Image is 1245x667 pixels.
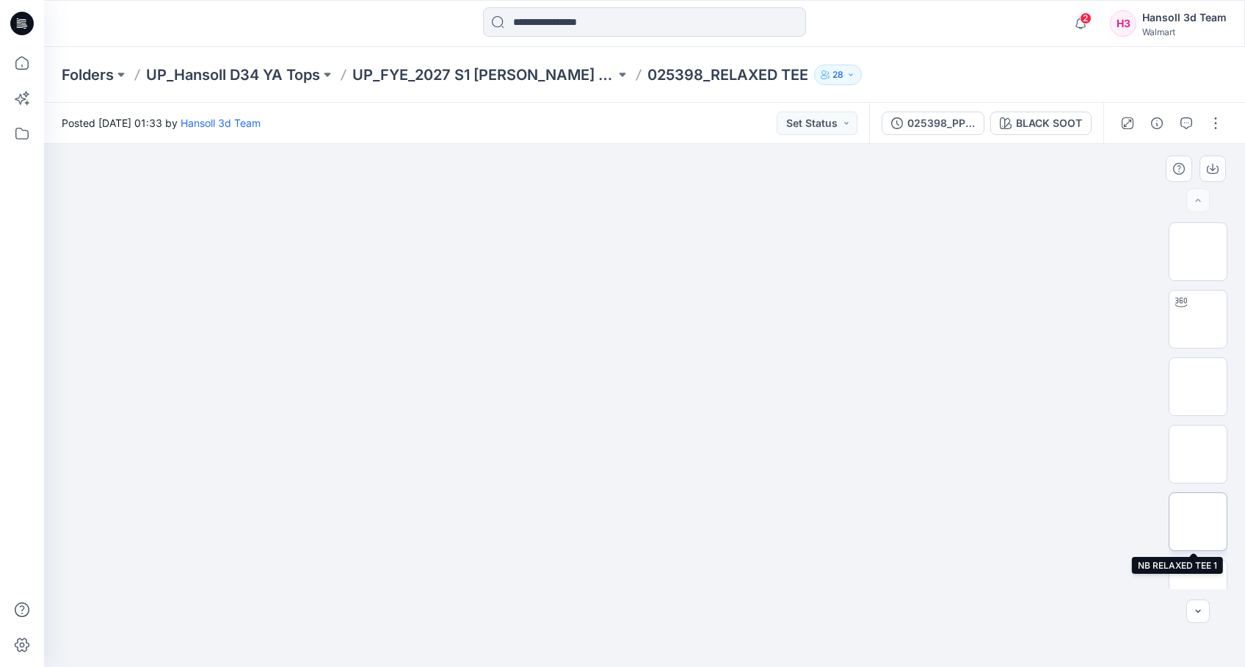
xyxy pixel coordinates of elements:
[352,65,615,85] a: UP_FYE_2027 S1 [PERSON_NAME] YA Tops and Dresses
[814,65,862,85] button: 28
[1016,115,1082,131] div: BLACK SOOT
[1110,10,1136,37] div: H3
[990,112,1092,135] button: BLACK SOOT
[62,115,261,131] span: Posted [DATE] 01:33 by
[647,65,808,85] p: 025398_RELAXED TEE
[1145,112,1169,135] button: Details
[1080,12,1092,24] span: 2
[1142,9,1227,26] div: Hansoll 3d Team
[62,65,114,85] a: Folders
[907,115,975,131] div: 025398_PP FC_RELAXED TEE([GEOGRAPHIC_DATA])
[181,117,261,129] a: Hansoll 3d Team
[146,65,320,85] a: UP_Hansoll D34 YA Tops
[832,67,843,83] p: 28
[882,112,984,135] button: 025398_PP FC_RELAXED TEE([GEOGRAPHIC_DATA])
[1142,26,1227,37] div: Walmart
